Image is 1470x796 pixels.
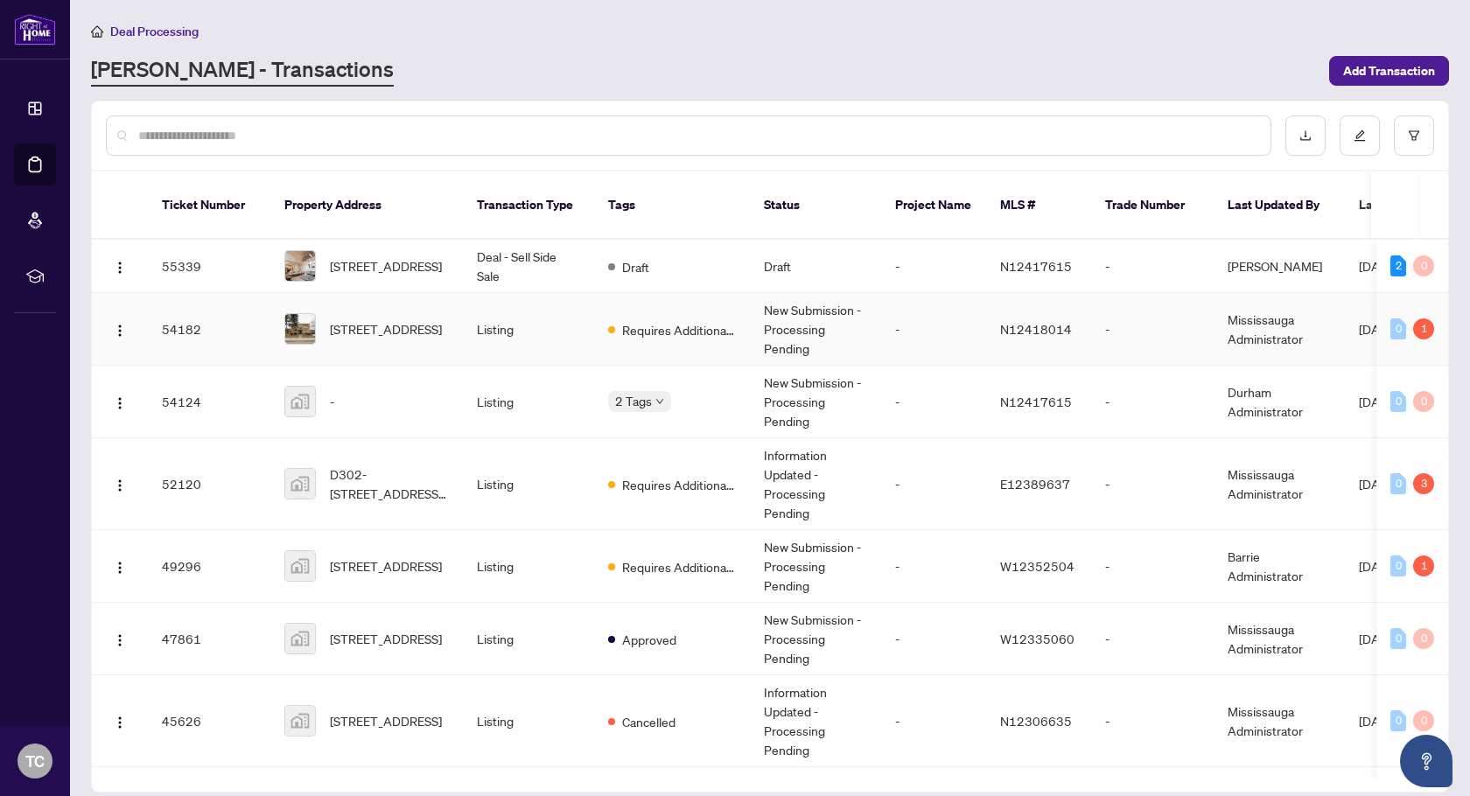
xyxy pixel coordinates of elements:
span: - [330,392,334,411]
td: [PERSON_NAME] [1214,240,1345,293]
td: - [881,530,986,603]
td: - [881,675,986,767]
td: Mississauga Administrator [1214,293,1345,366]
th: MLS # [986,171,1091,240]
button: Logo [106,388,134,415]
td: 49296 [148,530,270,603]
span: [DATE] [1359,258,1397,274]
span: Last Modified Date [1359,195,1466,214]
td: New Submission - Processing Pending [750,293,881,366]
span: [STREET_ADDRESS] [330,256,442,276]
span: W12335060 [1000,631,1074,646]
td: Deal - Sell Side Sale [463,240,594,293]
div: 0 [1390,391,1406,412]
td: Mississauga Administrator [1214,438,1345,530]
span: filter [1408,129,1420,142]
td: 55339 [148,240,270,293]
div: 0 [1413,255,1434,276]
td: Draft [750,240,881,293]
td: 52120 [148,438,270,530]
img: logo [14,13,56,45]
span: N12418014 [1000,321,1072,337]
button: filter [1394,115,1434,156]
div: 0 [1390,318,1406,339]
span: Add Transaction [1343,57,1435,85]
span: Requires Additional Docs [622,320,736,339]
td: Mississauga Administrator [1214,603,1345,675]
div: 0 [1413,710,1434,731]
div: 1 [1413,318,1434,339]
span: [DATE] [1359,476,1397,492]
div: 1 [1413,555,1434,576]
span: [DATE] [1359,631,1397,646]
span: Cancelled [622,712,675,731]
img: Logo [113,716,127,730]
td: Listing [463,438,594,530]
td: 54124 [148,366,270,438]
td: New Submission - Processing Pending [750,603,881,675]
div: 0 [1390,555,1406,576]
span: N12417615 [1000,258,1072,274]
button: Logo [106,470,134,498]
a: [PERSON_NAME] - Transactions [91,55,394,87]
button: edit [1340,115,1380,156]
img: Logo [113,633,127,647]
img: thumbnail-img [285,314,315,344]
button: Logo [106,552,134,580]
th: Property Address [270,171,463,240]
td: - [881,603,986,675]
th: Status [750,171,881,240]
span: Requires Additional Docs [622,557,736,576]
span: [DATE] [1359,713,1397,729]
td: Listing [463,675,594,767]
button: Add Transaction [1329,56,1449,86]
span: [STREET_ADDRESS] [330,629,442,648]
span: 2 Tags [615,391,652,411]
span: [DATE] [1359,321,1397,337]
button: Open asap [1400,735,1452,787]
span: N12417615 [1000,394,1072,409]
div: 0 [1390,628,1406,649]
button: Logo [106,707,134,735]
img: thumbnail-img [285,469,315,499]
img: thumbnail-img [285,251,315,281]
div: 0 [1413,391,1434,412]
span: edit [1354,129,1366,142]
button: Logo [106,252,134,280]
th: Last Updated By [1214,171,1345,240]
td: - [1091,293,1214,366]
span: Approved [622,630,676,649]
img: thumbnail-img [285,387,315,416]
td: New Submission - Processing Pending [750,366,881,438]
td: - [881,438,986,530]
span: [DATE] [1359,558,1397,574]
td: Information Updated - Processing Pending [750,675,881,767]
td: New Submission - Processing Pending [750,530,881,603]
button: Logo [106,315,134,343]
img: thumbnail-img [285,706,315,736]
img: Logo [113,261,127,275]
span: [DATE] [1359,394,1397,409]
div: 0 [1390,473,1406,494]
span: [STREET_ADDRESS] [330,556,442,576]
div: 0 [1413,628,1434,649]
th: Ticket Number [148,171,270,240]
td: Barrie Administrator [1214,530,1345,603]
td: 47861 [148,603,270,675]
td: Information Updated - Processing Pending [750,438,881,530]
td: - [1091,530,1214,603]
td: - [1091,366,1214,438]
span: down [655,397,664,406]
button: download [1285,115,1326,156]
span: home [91,25,103,38]
span: TC [25,749,45,773]
span: Requires Additional Docs [622,475,736,494]
span: D302-[STREET_ADDRESS][PERSON_NAME] [330,464,449,503]
span: W12352504 [1000,558,1074,574]
span: [STREET_ADDRESS] [330,319,442,339]
td: - [881,293,986,366]
td: - [1091,675,1214,767]
img: thumbnail-img [285,624,315,653]
td: Listing [463,366,594,438]
span: E12389637 [1000,476,1070,492]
